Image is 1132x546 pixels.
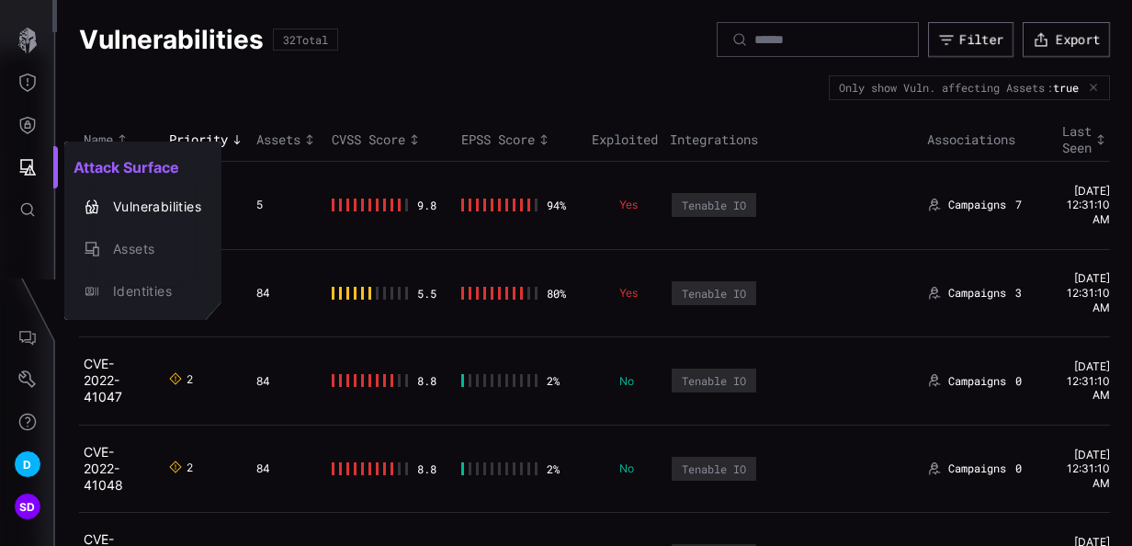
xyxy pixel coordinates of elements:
button: Identities [64,270,221,313]
div: Assets [104,238,201,261]
button: Assets [64,228,221,270]
div: Vulnerabilities [104,196,201,219]
button: Vulnerabilities [64,186,221,228]
h2: Attack Surface [64,149,221,186]
div: Identities [104,280,201,303]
